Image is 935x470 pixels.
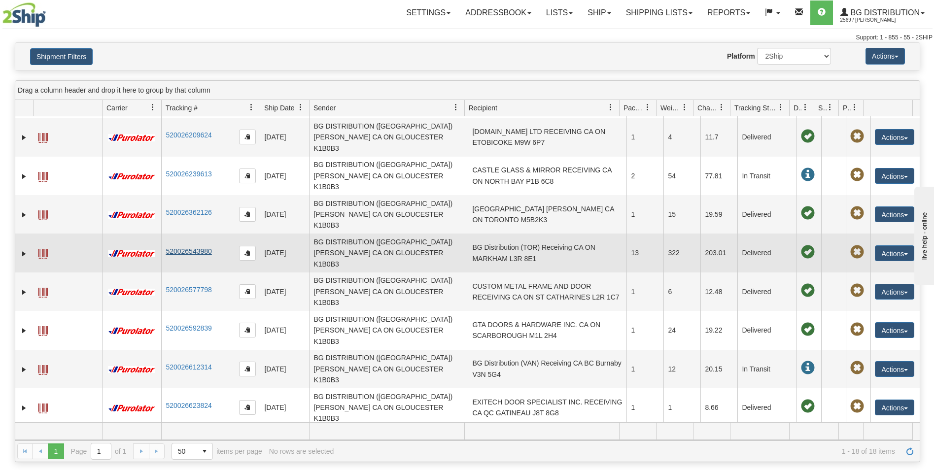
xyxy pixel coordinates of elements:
[875,245,914,261] button: Actions
[737,195,796,234] td: Delivered
[875,400,914,415] button: Actions
[663,388,700,427] td: 1
[663,272,700,311] td: 6
[30,48,93,65] button: Shipment Filters
[38,244,48,260] a: Label
[850,323,864,336] span: Pickup Not Assigned
[19,287,29,297] a: Expand
[19,249,29,259] a: Expand
[727,51,755,61] label: Platform
[166,363,211,371] a: 520026612314
[106,250,157,257] img: 11 - Purolator
[309,157,468,195] td: BG DISTRIBUTION ([GEOGRAPHIC_DATA]) [PERSON_NAME] CA ON GLOUCESTER K1B0B3
[468,157,626,195] td: CASTLE GLASS & MIRROR RECEIVING CA ON NORTH BAY P1B 6C8
[737,350,796,388] td: In Transit
[399,0,458,25] a: Settings
[801,130,815,143] span: On time
[833,0,932,25] a: BG Distribution 2569 / [PERSON_NAME]
[292,99,309,116] a: Ship Date filter column settings
[2,34,933,42] div: Support: 1 - 855 - 55 - 2SHIP
[71,443,127,460] span: Page of 1
[239,284,256,299] button: Copy to clipboard
[178,446,191,456] span: 50
[239,362,256,376] button: Copy to clipboard
[468,195,626,234] td: [GEOGRAPHIC_DATA] [PERSON_NAME] CA ON TORONTO M5B2K3
[19,403,29,413] a: Expand
[19,133,29,142] a: Expand
[166,170,211,178] a: 520026239613
[172,443,213,460] span: Page sizes drop down
[902,443,918,459] a: Refresh
[700,388,737,427] td: 8.66
[850,245,864,259] span: Pickup Not Assigned
[239,246,256,261] button: Copy to clipboard
[19,210,29,220] a: Expand
[700,195,737,234] td: 19.59
[697,103,718,113] span: Charge
[850,168,864,182] span: Pickup Not Assigned
[239,130,256,144] button: Copy to clipboard
[260,157,309,195] td: [DATE]
[106,173,157,180] img: 11 - Purolator
[7,8,91,16] div: live help - online
[801,245,815,259] span: On time
[166,324,211,332] a: 520026592839
[469,103,497,113] span: Recipient
[2,2,46,27] img: logo2569.jpg
[626,118,663,156] td: 1
[700,311,737,349] td: 19.22
[260,234,309,272] td: [DATE]
[663,350,700,388] td: 12
[801,400,815,413] span: On time
[875,129,914,145] button: Actions
[737,388,796,427] td: Delivered
[468,388,626,427] td: EXITECH DOOR SPECIALIST INC. RECEIVING CA QC GATINEAU J8T 8G8
[309,350,468,388] td: BG DISTRIBUTION ([GEOGRAPHIC_DATA]) [PERSON_NAME] CA ON GLOUCESTER K1B0B3
[848,8,920,17] span: BG Distribution
[866,48,905,65] button: Actions
[850,361,864,375] span: Pickup Not Assigned
[239,168,256,183] button: Copy to clipboard
[822,99,838,116] a: Shipment Issues filter column settings
[239,323,256,337] button: Copy to clipboard
[843,103,851,113] span: Pickup Status
[850,206,864,220] span: Pickup Not Assigned
[772,99,789,116] a: Tracking Status filter column settings
[602,99,619,116] a: Recipient filter column settings
[309,195,468,234] td: BG DISTRIBUTION ([GEOGRAPHIC_DATA]) [PERSON_NAME] CA ON GLOUCESTER K1B0B3
[663,118,700,156] td: 4
[144,99,161,116] a: Carrier filter column settings
[260,272,309,311] td: [DATE]
[676,99,693,116] a: Weight filter column settings
[626,311,663,349] td: 1
[580,0,618,25] a: Ship
[797,99,814,116] a: Delivery Status filter column settings
[172,443,262,460] span: items per page
[875,284,914,300] button: Actions
[626,157,663,195] td: 2
[660,103,681,113] span: Weight
[15,81,920,100] div: grid grouping header
[639,99,656,116] a: Packages filter column settings
[623,103,644,113] span: Packages
[626,388,663,427] td: 1
[737,234,796,272] td: Delivered
[801,206,815,220] span: On time
[619,0,700,25] a: Shipping lists
[700,118,737,156] td: 11.7
[737,311,796,349] td: Delivered
[468,311,626,349] td: GTA DOORS & HARDWARE INC. CA ON SCARBOROUGH M1L 2H4
[801,361,815,375] span: In Transit
[38,399,48,415] a: Label
[801,323,815,336] span: On time
[260,388,309,427] td: [DATE]
[38,283,48,299] a: Label
[166,103,198,113] span: Tracking #
[260,195,309,234] td: [DATE]
[875,206,914,222] button: Actions
[166,131,211,139] a: 520026209624
[626,272,663,311] td: 1
[341,447,895,455] span: 1 - 18 of 18 items
[663,234,700,272] td: 322
[243,99,260,116] a: Tracking # filter column settings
